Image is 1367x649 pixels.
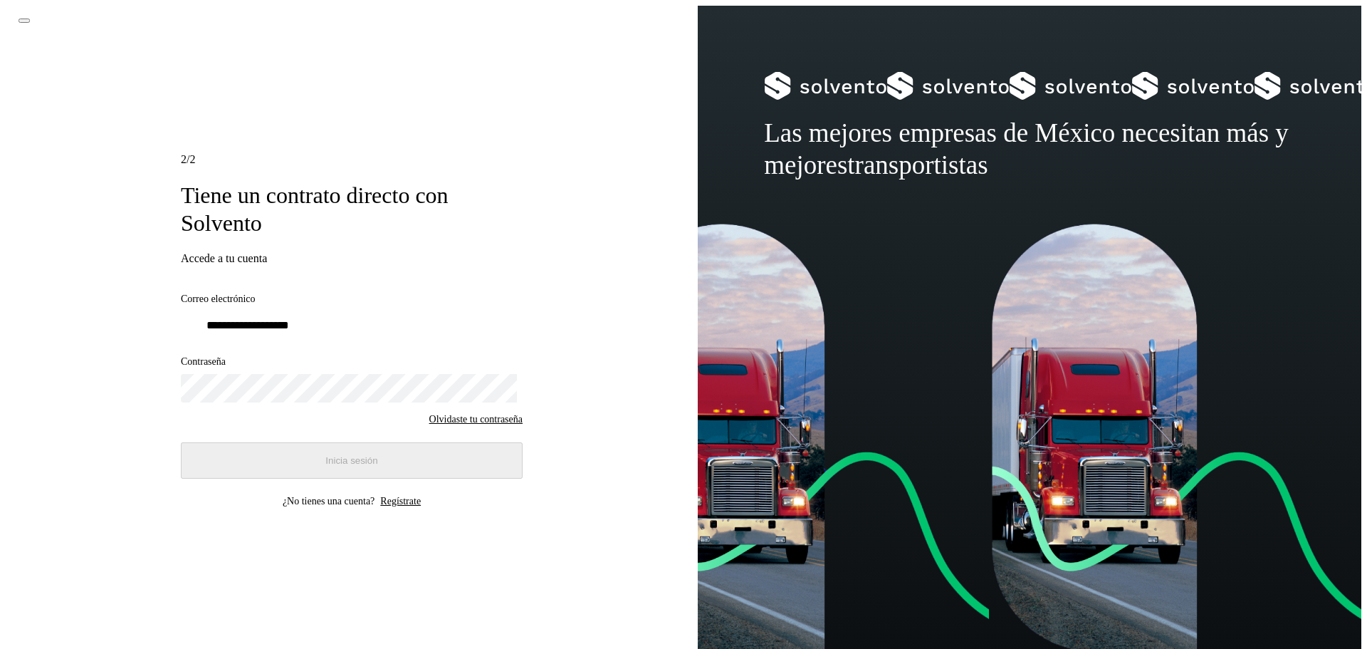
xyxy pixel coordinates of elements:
span: transportistas [847,150,988,180]
div: /2 [181,153,523,166]
h3: Accede a tu cuenta [181,252,523,265]
label: Correo electrónico [181,294,523,306]
p: ¿No tienes una cuenta? [283,496,375,507]
button: Inicia sesión [181,442,523,479]
a: Olvidaste tu contraseña [429,414,523,425]
a: Regístrate [380,496,421,507]
span: 2 [181,153,187,165]
h1: Tiene un contrato directo con Solvento [181,182,523,237]
span: Inicia sesión [325,455,377,466]
label: Contraseña [181,356,523,368]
